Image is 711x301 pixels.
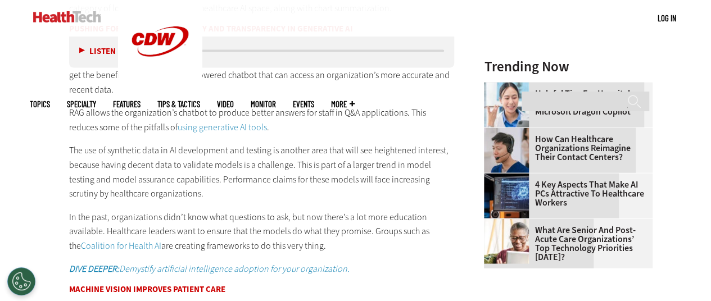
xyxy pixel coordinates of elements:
em: Demystify artificial intelligence adoption for your organization. [69,263,350,275]
a: CDW [118,74,202,86]
a: Events [293,100,314,108]
img: Desktop monitor with brain AI concept [484,174,529,218]
div: Cookies Settings [7,267,35,295]
a: Older person using tablet [484,219,535,228]
a: Coalition for Health AI [81,240,161,252]
span: More [331,100,355,108]
a: Features [113,100,141,108]
a: Doctor using phone to dictate to tablet [484,83,535,92]
a: DIVE DEEPER:Demystify artificial intelligence adoption for your organization. [69,263,350,275]
img: Older person using tablet [484,219,529,264]
p: The use of synthetic data in AI development and testing is another area that will see heightened ... [69,143,455,200]
a: using generative AI tools [178,121,267,133]
a: Desktop monitor with brain AI concept [484,174,535,183]
span: Topics [30,100,50,108]
img: Healthcare contact center [484,128,529,173]
p: In the past, organizations didn’t know what questions to ask, but now there’s a lot more educatio... [69,210,455,253]
img: Home [33,11,101,22]
a: Tips & Tactics [157,100,200,108]
strong: DIVE DEEPER: [69,263,119,275]
a: What Are Senior and Post-Acute Care Organizations’ Top Technology Priorities [DATE]? [484,226,646,262]
button: Open Preferences [7,267,35,295]
a: Healthcare contact center [484,128,535,137]
img: Doctor using phone to dictate to tablet [484,83,529,127]
a: MonITor [251,100,276,108]
div: User menu [658,12,676,24]
span: Specialty [67,100,96,108]
a: Log in [658,13,676,23]
a: 4 Key Aspects That Make AI PCs Attractive to Healthcare Workers [484,180,646,207]
strong: Machine Vision Improves Patient Care [69,284,225,295]
a: Video [217,100,234,108]
a: How Can Healthcare Organizations Reimagine Their Contact Centers? [484,135,646,162]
